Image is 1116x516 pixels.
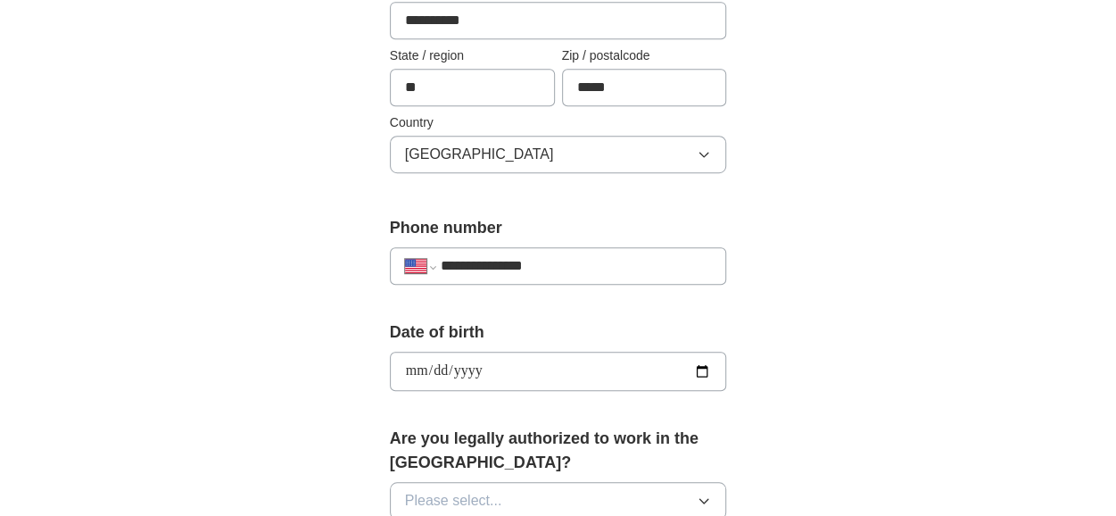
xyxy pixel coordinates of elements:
span: [GEOGRAPHIC_DATA] [405,144,554,165]
span: Please select... [405,490,502,512]
label: Are you legally authorized to work in the [GEOGRAPHIC_DATA]? [390,427,727,475]
button: [GEOGRAPHIC_DATA] [390,136,727,173]
label: Country [390,113,727,132]
label: Date of birth [390,320,727,345]
label: Zip / postalcode [562,46,727,65]
label: State / region [390,46,555,65]
label: Phone number [390,216,727,240]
